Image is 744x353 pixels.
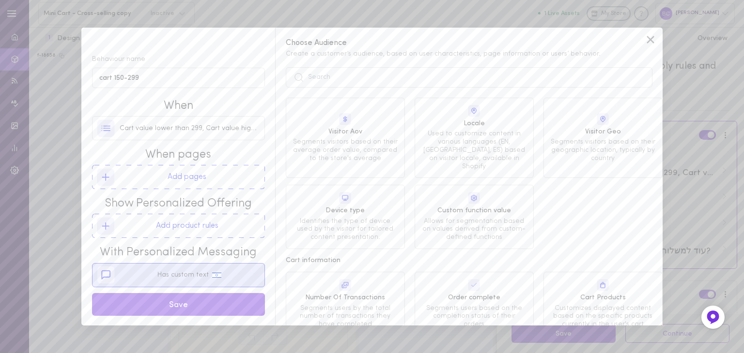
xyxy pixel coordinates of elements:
button: Cart value lower than 299, Cart value higher than 150 [92,116,265,140]
button: Add pages [92,165,265,189]
button: Save [92,293,265,316]
img: ddd [597,113,609,125]
img: ddd [339,279,351,291]
span: Locale [422,119,527,129]
span: Allows for segmentation based on values derived from custom-defined functions [422,218,527,242]
img: ddd [468,279,480,291]
span: Visitor Aov [293,127,398,137]
span: Used to customize content in various languages (EN, [GEOGRAPHIC_DATA], ES) based on visitor local... [422,130,527,171]
span: With Personalized Messaging [92,245,265,261]
span: When [92,98,265,115]
span: When pages [92,147,265,163]
span: Behaviour name [92,56,145,63]
span: Custom function value [422,206,527,216]
span: Identifies the type of device used by the visitor for tailored content presentation. [293,218,398,242]
span: Show Personalized Offering [92,196,265,212]
span: Customizes displayed content based on the specific products currently in the user's cart [551,305,655,329]
span: Has custom text [157,271,209,279]
input: Behaviour name [92,68,265,88]
span: Order complete [422,293,527,303]
input: Search [286,67,652,88]
span: Segments visitors based on their geographic location, typically by country [551,138,655,162]
span: Cart value lower than 299, Cart value higher than 150 [120,124,260,133]
span: Segments users by the total number of transactions they have completed [293,305,398,329]
img: Feedback Button [706,310,720,324]
span: Create a customer’s audience, based on user characteristics, page information or users’ behavior. [286,50,652,59]
span: Segments users based on the completion status of their orders [422,305,527,329]
span: Number Of Transactions [293,293,398,303]
img: ddd [339,113,351,125]
span: Segments visitors based on their average order value, compared to the store's average [293,138,398,162]
img: ddd [339,192,351,204]
span: Choose Audience [286,38,652,48]
span: Cart Products [551,293,655,303]
span: Visitor Geo [551,127,655,137]
span: Device type [293,206,398,216]
img: ddd [597,279,609,291]
span: Cart information [286,256,663,265]
img: ddd [468,105,480,117]
img: ddd [468,192,480,204]
button: Add product rules [92,214,265,238]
